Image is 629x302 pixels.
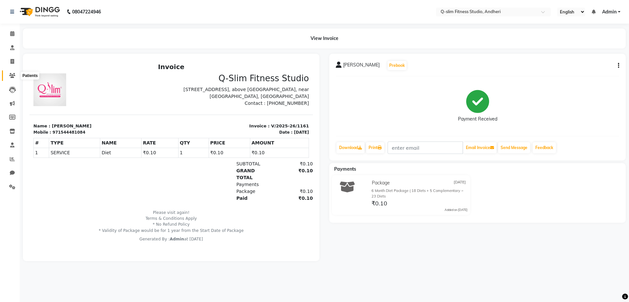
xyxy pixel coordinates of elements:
[372,188,467,199] div: 6 Month Diet Package ( 18 Diets + 5 Complementary = 23 Diets
[220,87,279,97] td: ₹0.10
[343,62,380,71] span: [PERSON_NAME]
[366,142,384,153] a: Print
[458,116,497,123] div: Payment Received
[4,63,138,69] p: Name : [PERSON_NAME]
[72,89,110,96] span: Diet
[4,69,22,75] div: Mobile :
[388,142,463,154] input: enter email
[243,128,283,135] div: ₹0.10
[146,40,280,47] p: Contact : [PHONE_NUMBER]
[243,107,283,121] div: ₹0.10
[250,69,263,75] div: Date :
[264,69,279,75] div: [DATE]
[372,199,387,209] span: ₹0.10
[23,28,626,48] div: View Invoice
[112,78,149,87] th: RATE
[4,149,279,174] p: Please visit again! Terms & Conditions Apply * No Refund Policy * Validity of Package would be fo...
[20,87,71,97] td: SERVICE
[179,87,220,97] td: ₹0.10
[146,63,280,69] p: Invoice : V/2025-26/1161
[4,3,279,10] h2: Invoice
[220,78,279,87] th: AMOUNT
[243,100,283,107] div: ₹0.10
[21,72,39,80] div: Patients
[336,142,365,153] a: Download
[243,135,283,142] div: ₹0.10
[17,3,62,21] img: logo
[388,61,407,70] button: Prebook
[140,177,155,181] span: Admin
[4,176,279,182] div: Generated By : at [DATE]
[602,9,617,15] span: Admin
[207,128,226,134] span: Package
[463,142,497,153] button: Email Invoice
[203,100,243,107] div: SUBTOTAL
[498,142,530,153] button: Send Message
[372,179,390,186] span: Package
[334,166,356,172] span: Payments
[203,135,243,142] div: Paid
[149,78,179,87] th: QTY
[149,87,179,97] td: 1
[203,121,243,128] div: Payments
[4,78,20,87] th: #
[4,87,20,97] td: 1
[533,142,556,153] a: Feedback
[146,26,280,40] p: [STREET_ADDRESS], above [GEOGRAPHIC_DATA], near [GEOGRAPHIC_DATA], [GEOGRAPHIC_DATA]
[445,208,467,212] div: Added on [DATE]
[146,13,280,23] h3: Q-Slim Fitness Studio
[20,78,71,87] th: TYPE
[112,87,149,97] td: ₹0.10
[454,179,466,186] span: [DATE]
[23,69,56,75] div: 971544481084
[72,3,101,21] b: 08047224946
[71,78,112,87] th: NAME
[179,78,220,87] th: PRICE
[203,107,243,121] div: GRAND TOTAL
